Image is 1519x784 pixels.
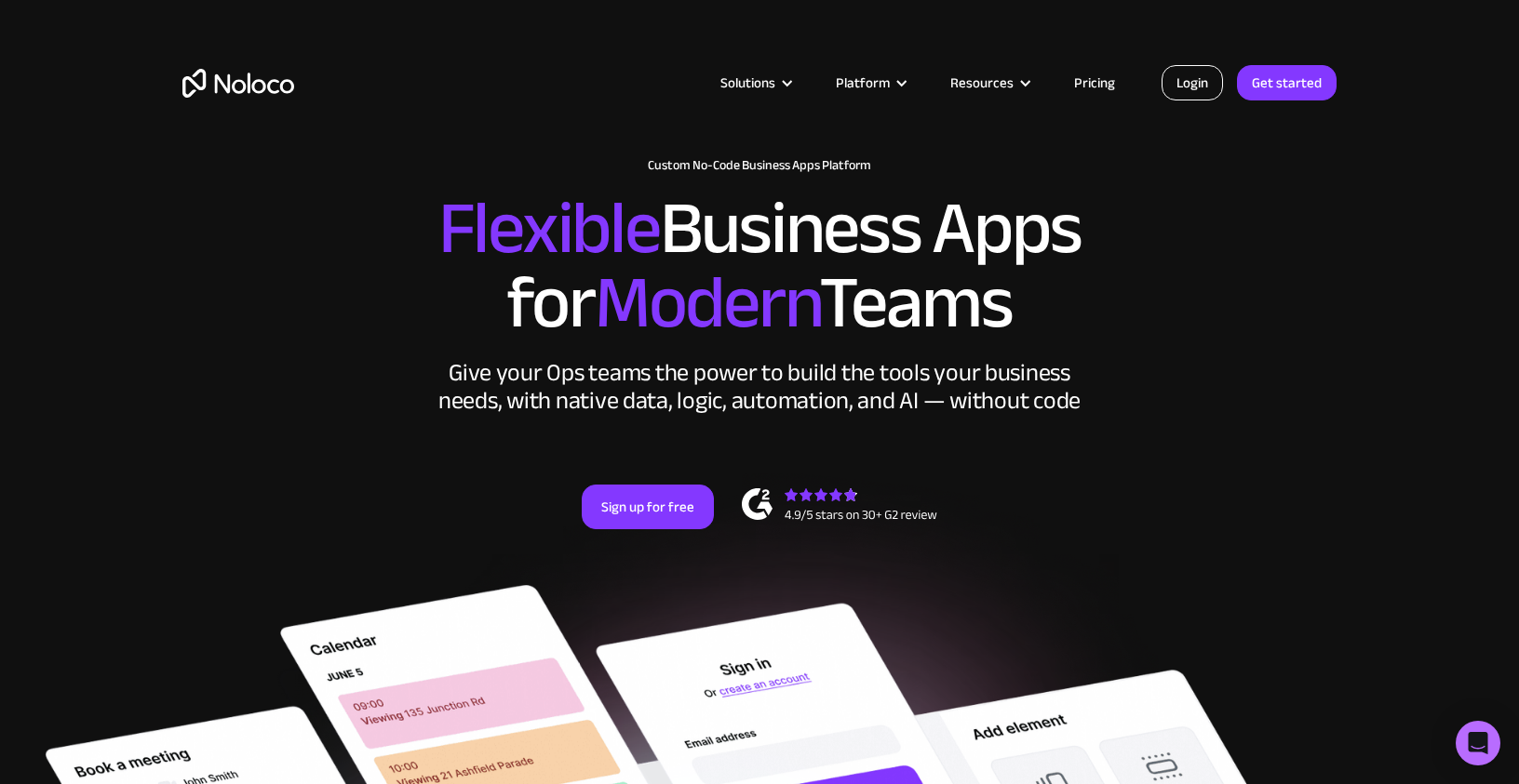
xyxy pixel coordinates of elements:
div: Open Intercom Messenger [1456,721,1500,765]
div: Solutions [697,71,813,95]
a: home [182,69,294,98]
div: Give your Ops teams the power to build the tools your business needs, with native data, logic, au... [434,359,1085,415]
div: Resources [927,71,1051,95]
a: Pricing [1051,71,1138,95]
a: Login [1162,65,1223,100]
span: Flexible [438,159,660,298]
div: Platform [813,71,927,95]
a: Get started [1237,65,1337,100]
div: Solutions [720,71,775,95]
span: Modern [595,233,819,372]
a: Sign up for free [582,485,714,529]
div: Resources [950,71,1014,95]
h2: Business Apps for Teams [182,192,1337,340]
div: Platform [836,71,890,95]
